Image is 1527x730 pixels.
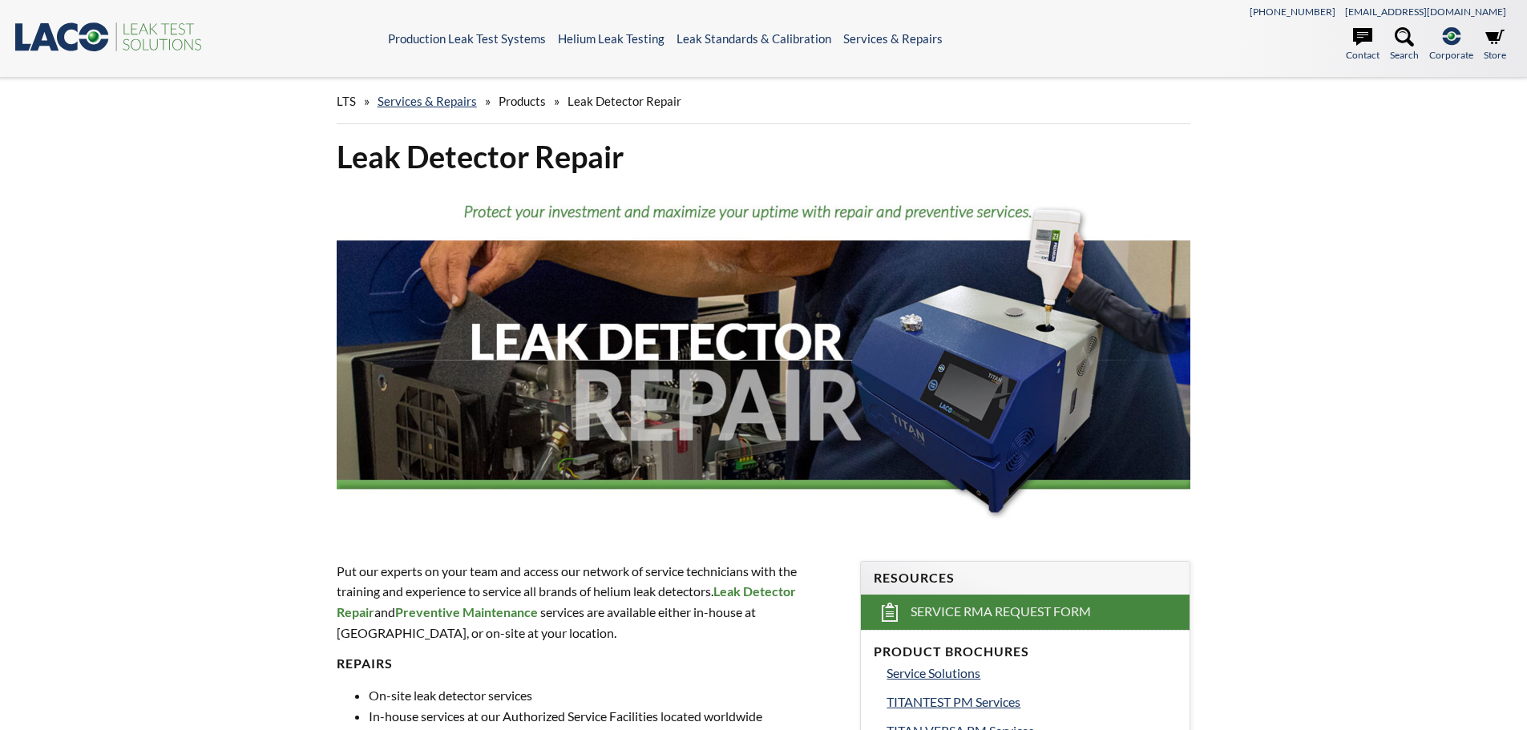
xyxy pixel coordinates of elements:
a: [EMAIL_ADDRESS][DOMAIN_NAME] [1345,6,1506,18]
a: Services & Repairs [378,94,477,108]
strong: Preventive Maintenance [395,604,538,619]
p: Put our experts on your team and access our network of service technicians with the training and ... [337,561,842,643]
a: Contact [1346,27,1380,63]
h4: Repairs [337,655,842,672]
a: TITANTEST PM Services [887,692,1177,712]
strong: Leak Detector Repair [337,583,796,619]
h4: Resources [874,570,1177,587]
div: » » » [337,79,1191,124]
a: Service Solutions [887,663,1177,684]
span: LTS [337,94,356,108]
span: Leak Detector Repair [568,94,681,108]
span: Service RMA Request Form [911,603,1091,620]
h4: Product Brochures [874,643,1177,660]
a: Service RMA Request Form [861,595,1190,630]
a: Production Leak Test Systems [388,31,546,46]
li: In-house services at our Authorized Service Facilities located worldwide [369,706,842,727]
a: Helium Leak Testing [558,31,665,46]
span: Service Solutions [887,665,980,680]
img: Leak Detector Repair header [337,189,1191,530]
span: Products [499,94,546,108]
a: Leak Standards & Calibration [677,31,831,46]
a: Search [1390,27,1419,63]
h1: Leak Detector Repair [337,137,1191,176]
span: TITANTEST PM Services [887,694,1020,709]
span: Corporate [1429,47,1473,63]
a: Services & Repairs [843,31,943,46]
a: Store [1484,27,1506,63]
li: On-site leak detector services [369,685,842,706]
a: [PHONE_NUMBER] [1250,6,1335,18]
